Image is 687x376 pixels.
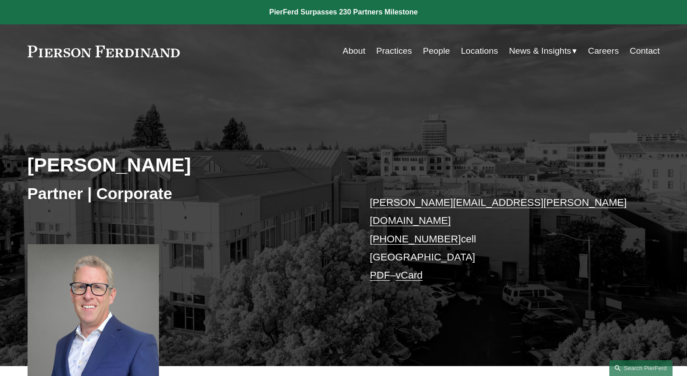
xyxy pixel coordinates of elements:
[461,42,498,60] a: Locations
[28,184,344,204] h3: Partner | Corporate
[509,42,577,60] a: folder dropdown
[609,360,673,376] a: Search this site
[370,233,461,245] a: [PHONE_NUMBER]
[28,153,344,176] h2: [PERSON_NAME]
[343,42,365,60] a: About
[370,194,633,285] p: cell [GEOGRAPHIC_DATA] –
[396,269,423,281] a: vCard
[423,42,450,60] a: People
[630,42,659,60] a: Contact
[370,197,627,226] a: [PERSON_NAME][EMAIL_ADDRESS][PERSON_NAME][DOMAIN_NAME]
[509,43,571,59] span: News & Insights
[376,42,412,60] a: Practices
[370,269,390,281] a: PDF
[588,42,619,60] a: Careers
